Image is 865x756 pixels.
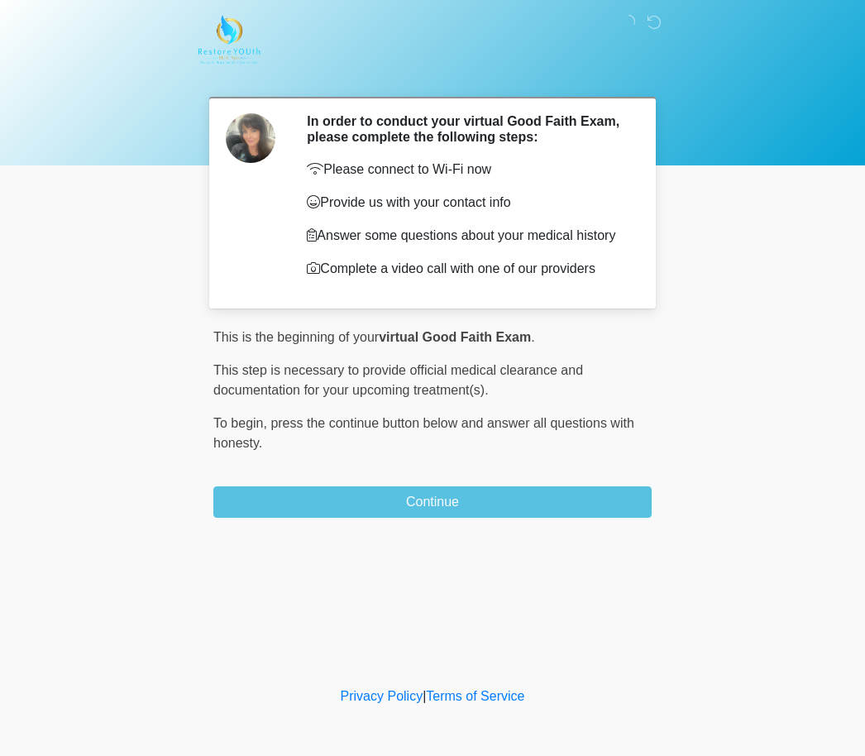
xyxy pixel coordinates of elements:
p: Answer some questions about your medical history [307,226,627,246]
span: This step is necessary to provide official medical clearance and documentation for your upcoming ... [213,363,583,397]
a: Privacy Policy [341,689,423,703]
p: Please connect to Wi-Fi now [307,160,627,179]
span: . [531,330,534,344]
img: Restore YOUth Med Spa Logo [197,12,260,67]
strong: virtual Good Faith Exam [379,330,531,344]
span: press the continue button below and answer all questions with honesty. [213,416,634,450]
p: Complete a video call with one of our providers [307,259,627,279]
p: Provide us with your contact info [307,193,627,213]
button: Continue [213,486,652,518]
span: To begin, [213,416,270,430]
a: | [423,689,426,703]
span: This is the beginning of your [213,330,379,344]
a: Terms of Service [426,689,524,703]
h2: In order to conduct your virtual Good Faith Exam, please complete the following steps: [307,113,627,145]
img: Agent Avatar [226,113,275,163]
